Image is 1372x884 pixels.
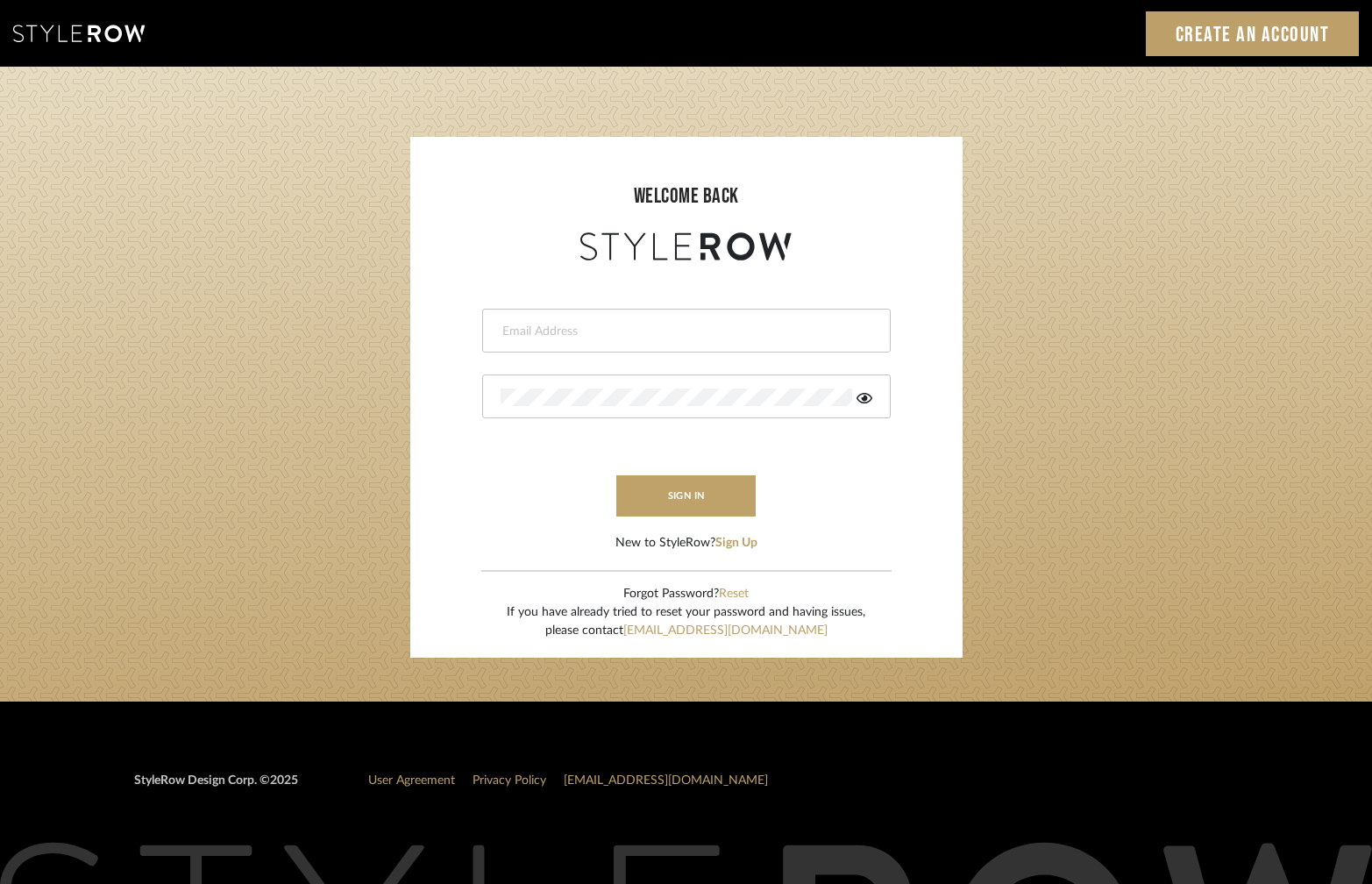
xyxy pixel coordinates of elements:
[719,585,749,603] button: Reset
[615,534,757,552] div: New to StyleRow?
[507,603,865,640] div: If you have already tried to reset your password and having issues, please contact
[473,774,546,787] a: Privacy Policy
[623,624,828,637] a: [EMAIL_ADDRESS][DOMAIN_NAME]
[1146,11,1360,56] a: Create an Account
[428,181,945,212] div: welcome back
[134,772,298,804] div: StyleRow Design Corp. ©2025
[564,774,768,787] a: [EMAIL_ADDRESS][DOMAIN_NAME]
[501,323,868,340] input: Email Address
[616,475,757,517] button: sign in
[368,774,455,787] a: User Agreement
[507,585,865,603] div: Forgot Password?
[715,534,757,552] button: Sign Up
